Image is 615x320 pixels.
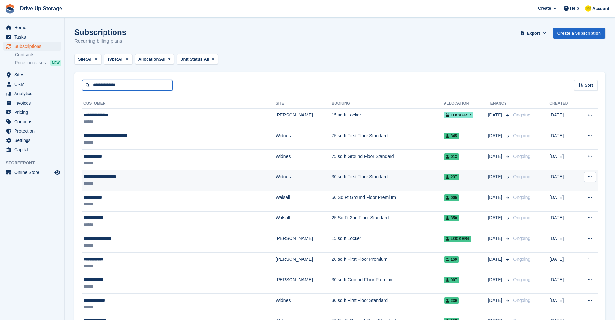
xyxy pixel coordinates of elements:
span: Analytics [14,89,53,98]
td: 20 sq ft First Floor Premium [332,252,444,273]
span: 345 [444,133,459,139]
span: All [87,56,93,62]
span: [DATE] [488,153,503,160]
span: Ongoing [513,133,530,138]
th: Tenancy [488,98,511,109]
span: Protection [14,127,53,136]
td: [DATE] [549,273,577,294]
td: [DATE] [549,170,577,191]
a: Price increases NEW [15,59,61,66]
td: [DATE] [549,294,577,314]
a: menu [3,80,61,89]
span: Help [570,5,579,12]
td: [DATE] [549,252,577,273]
td: Widnes [276,170,332,191]
td: [PERSON_NAME] [276,108,332,129]
td: 30 sq ft First Floor Standard [332,294,444,314]
span: Home [14,23,53,32]
th: Customer [82,98,276,109]
td: [PERSON_NAME] [276,273,332,294]
th: Booking [332,98,444,109]
span: Capital [14,145,53,154]
span: 159 [444,256,459,263]
span: Pricing [14,108,53,117]
img: Crispin Vitoria [585,5,591,12]
a: Contracts [15,52,61,58]
span: 230 [444,297,459,304]
span: Create [538,5,551,12]
span: Online Store [14,168,53,177]
span: [DATE] [488,276,503,283]
td: Widnes [276,149,332,170]
span: Allocation: [138,56,160,62]
span: [DATE] [488,235,503,242]
span: 350 [444,215,459,221]
td: [PERSON_NAME] [276,252,332,273]
span: Locker17 [444,112,473,118]
span: All [118,56,124,62]
td: [DATE] [549,149,577,170]
td: [DATE] [549,232,577,253]
a: menu [3,145,61,154]
td: [DATE] [549,211,577,232]
span: Sites [14,70,53,79]
a: Create a Subscription [553,28,605,39]
a: menu [3,98,61,107]
span: Ongoing [513,257,530,262]
a: menu [3,168,61,177]
a: menu [3,89,61,98]
span: Export [527,30,540,37]
span: Ongoing [513,154,530,159]
td: 15 sq ft Locker [332,232,444,253]
td: Widnes [276,294,332,314]
span: Coupons [14,117,53,126]
a: menu [3,108,61,117]
a: menu [3,70,61,79]
span: Sort [585,82,593,89]
button: Allocation: All [135,54,174,65]
a: menu [3,32,61,41]
span: Price increases [15,60,46,66]
a: menu [3,42,61,51]
span: Locker4 [444,236,471,242]
span: Ongoing [513,174,530,179]
span: 237 [444,174,459,180]
td: 75 sq ft First Floor Standard [332,129,444,150]
span: Tasks [14,32,53,41]
span: [DATE] [488,112,503,118]
span: [DATE] [488,173,503,180]
span: All [204,56,209,62]
th: Allocation [444,98,488,109]
span: Account [592,6,609,12]
button: Unit Status: All [177,54,218,65]
a: menu [3,127,61,136]
td: [DATE] [549,191,577,212]
span: Storefront [6,160,64,166]
td: 75 sq ft Ground Floor Standard [332,149,444,170]
th: Site [276,98,332,109]
td: 25 Sq Ft 2nd Floor Standard [332,211,444,232]
button: Site: All [74,54,101,65]
span: Ongoing [513,215,530,220]
td: 15 sq ft Locker [332,108,444,129]
a: menu [3,136,61,145]
span: [DATE] [488,256,503,263]
span: All [160,56,166,62]
a: Preview store [53,169,61,176]
span: [DATE] [488,215,503,221]
a: Drive Up Storage [17,3,65,14]
span: 007 [444,277,459,283]
span: Ongoing [513,112,530,117]
span: Ongoing [513,195,530,200]
p: Recurring billing plans [74,38,126,45]
span: Settings [14,136,53,145]
span: Invoices [14,98,53,107]
td: Widnes [276,129,332,150]
span: CRM [14,80,53,89]
button: Export [519,28,548,39]
span: [DATE] [488,297,503,304]
td: Walsall [276,211,332,232]
td: 30 sq ft First Floor Standard [332,170,444,191]
a: menu [3,117,61,126]
span: Site: [78,56,87,62]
